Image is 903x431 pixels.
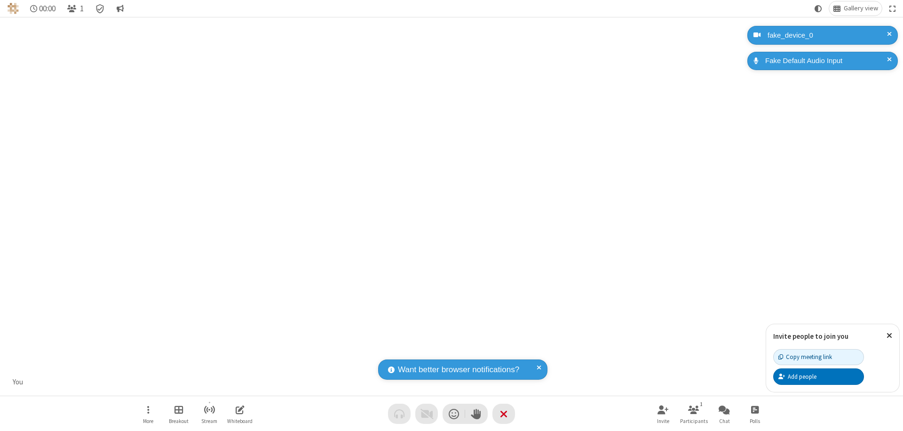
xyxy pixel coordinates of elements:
[741,400,769,427] button: Open poll
[697,400,705,408] div: 1
[719,418,730,424] span: Chat
[649,400,677,427] button: Invite participants (⌘+Shift+I)
[26,1,60,16] div: Timer
[143,418,153,424] span: More
[91,1,109,16] div: Meeting details Encryption enabled
[844,5,878,12] span: Gallery view
[8,3,19,14] img: QA Selenium DO NOT DELETE OR CHANGE
[134,400,162,427] button: Open menu
[9,377,27,388] div: You
[680,400,708,427] button: Open participant list
[750,418,760,424] span: Polls
[773,368,864,384] button: Add people
[169,418,189,424] span: Breakout
[112,1,127,16] button: Conversation
[811,1,826,16] button: Using system theme
[762,56,891,66] div: Fake Default Audio Input
[195,400,223,427] button: Start streaming
[492,404,515,424] button: End or leave meeting
[226,400,254,427] button: Open shared whiteboard
[710,400,738,427] button: Open chat
[773,332,848,341] label: Invite people to join you
[388,404,411,424] button: Audio problem - check your Internet connection or call by phone
[443,404,465,424] button: Send a reaction
[465,404,488,424] button: Raise hand
[63,1,87,16] button: Open participant list
[886,1,900,16] button: Fullscreen
[227,418,253,424] span: Whiteboard
[773,349,864,365] button: Copy meeting link
[39,4,55,13] span: 00:00
[680,418,708,424] span: Participants
[778,352,832,361] div: Copy meeting link
[201,418,217,424] span: Stream
[398,364,519,376] span: Want better browser notifications?
[80,4,84,13] span: 1
[829,1,882,16] button: Change layout
[764,30,891,41] div: fake_device_0
[657,418,669,424] span: Invite
[415,404,438,424] button: Video
[165,400,193,427] button: Manage Breakout Rooms
[879,324,899,347] button: Close popover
